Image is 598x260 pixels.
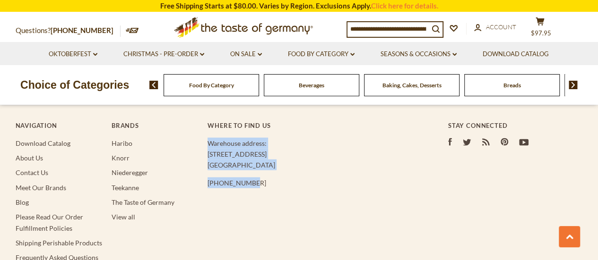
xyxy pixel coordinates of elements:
[149,81,158,89] img: previous arrow
[503,82,521,89] a: Breads
[486,23,516,31] span: Account
[112,213,135,221] a: View all
[371,1,438,10] a: Click here for details.
[531,29,551,37] span: $97.95
[299,82,324,89] a: Beverages
[16,198,29,206] a: Blog
[112,184,139,192] a: Teekanne
[526,17,555,41] button: $97.95
[230,49,262,59] a: On Sale
[16,168,48,176] a: Contact Us
[112,122,198,129] h4: Brands
[123,49,204,59] a: Christmas - PRE-ORDER
[16,139,70,147] a: Download Catalog
[288,49,355,59] a: Food By Category
[381,49,457,59] a: Seasons & Occasions
[16,239,102,247] a: Shipping Perishable Products
[208,138,410,171] p: Warehouse address: [STREET_ADDRESS] [GEOGRAPHIC_DATA]
[16,25,121,37] p: Questions?
[49,49,97,59] a: Oktoberfest
[448,122,583,129] h4: Stay Connected
[16,184,66,192] a: Meet Our Brands
[208,122,410,129] h4: Where to find us
[483,49,549,59] a: Download Catalog
[112,139,132,147] a: Haribo
[16,154,43,162] a: About Us
[569,81,578,89] img: next arrow
[112,154,130,162] a: Knorr
[112,168,148,176] a: Niederegger
[208,177,410,188] p: [PHONE_NUMBER]
[189,82,234,89] a: Food By Category
[51,26,113,34] a: [PHONE_NUMBER]
[474,22,516,33] a: Account
[382,82,442,89] a: Baking, Cakes, Desserts
[16,122,102,129] h4: Navigation
[112,198,174,206] a: The Taste of Germany
[16,213,83,232] a: Please Read Our Order Fulfillment Policies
